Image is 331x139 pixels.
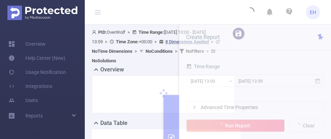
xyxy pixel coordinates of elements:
[25,113,43,119] span: Reports
[8,65,66,79] a: Usage Notification
[103,39,110,44] span: >
[138,30,164,35] b: Time Range:
[25,109,43,123] a: Reports
[204,49,211,54] span: >
[92,58,116,63] b: No Solutions
[152,39,159,44] span: >
[8,37,46,51] a: Overview
[8,51,65,65] a: Help Center (New)
[98,30,107,35] b: PID:
[310,5,316,19] span: EH
[209,39,215,44] span: >
[92,30,98,34] i: icon: user
[173,49,179,54] span: >
[7,6,77,20] img: Protected Media
[8,79,52,93] a: Integrations
[165,39,209,44] u: 8 Dimensions Applied
[92,30,222,63] span: OverWolf [DATE] 13:00 - [DATE] 13:59 +00:00
[8,93,38,107] a: Users
[92,49,132,54] b: No Time Dimensions
[132,49,139,54] span: >
[125,30,132,35] span: >
[186,49,204,54] b: No Filters
[246,7,254,17] i: icon: loading
[100,65,124,74] h2: Overview
[116,39,139,44] b: Time Zone:
[146,49,173,54] b: No Conditions
[100,119,128,127] h2: Data Table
